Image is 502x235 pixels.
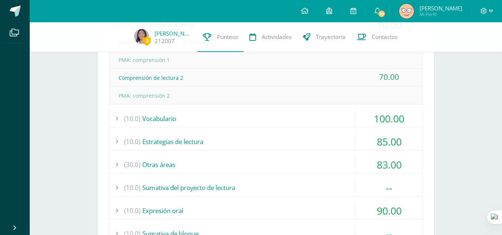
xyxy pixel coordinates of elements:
[124,202,140,219] span: (10.0)
[124,110,140,127] span: (10.0)
[217,33,238,41] span: Punteos
[109,87,422,104] div: PMA: comprensión 2
[378,10,386,18] span: 10
[134,29,149,44] img: a4edf9b3286cfd43df08ece18344d72f.png
[356,110,422,127] div: 100.00
[109,156,422,173] div: Otras áreas
[143,36,151,45] span: 3
[109,179,422,196] div: Sumativa del proyecto de lectura
[155,37,175,45] a: 212007
[420,11,462,17] span: Mi Perfil
[155,30,192,37] a: [PERSON_NAME]
[399,4,414,19] img: 0efa06bf55d835d7f677146712b902f1.png
[109,110,422,127] div: Vocabulario
[124,179,140,196] span: (10.0)
[356,133,422,150] div: 85.00
[244,22,297,52] a: Actividades
[197,22,244,52] a: Punteos
[351,22,403,52] a: Contactos
[316,33,346,41] span: Trayectoria
[356,202,422,219] div: 90.00
[109,69,422,86] div: Comprensión de lectura 2
[420,4,462,12] span: [PERSON_NAME]
[262,33,292,41] span: Actividades
[124,133,140,150] span: (10.0)
[356,69,422,85] div: 70.00
[356,179,422,196] div: --
[109,202,422,219] div: Expresión oral
[124,156,140,173] span: (30.0)
[109,133,422,150] div: Estrategias de lectura
[297,22,351,52] a: Trayectoria
[372,33,398,41] span: Contactos
[356,156,422,173] div: 83.00
[109,52,422,68] div: PMA: comprensión 1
